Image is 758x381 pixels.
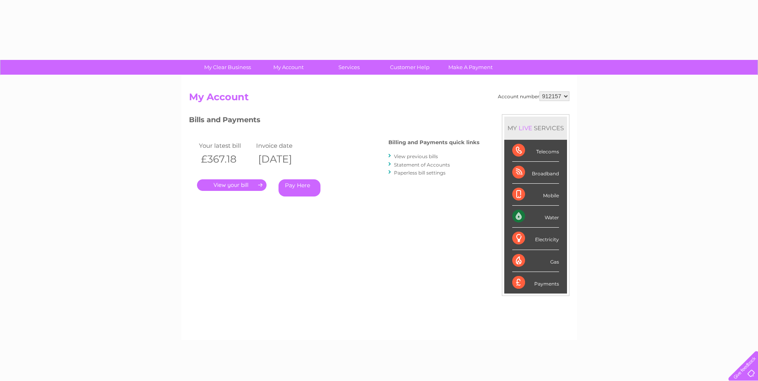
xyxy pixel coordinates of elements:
[195,60,261,75] a: My Clear Business
[377,60,443,75] a: Customer Help
[504,117,567,139] div: MY SERVICES
[254,151,312,167] th: [DATE]
[517,124,534,132] div: LIVE
[512,250,559,272] div: Gas
[438,60,503,75] a: Make A Payment
[197,151,255,167] th: £367.18
[512,206,559,228] div: Water
[512,162,559,184] div: Broadband
[316,60,382,75] a: Services
[255,60,321,75] a: My Account
[394,170,446,176] a: Paperless bill settings
[512,272,559,294] div: Payments
[512,184,559,206] div: Mobile
[189,91,569,107] h2: My Account
[394,162,450,168] a: Statement of Accounts
[197,179,267,191] a: .
[512,140,559,162] div: Telecoms
[498,91,569,101] div: Account number
[189,114,479,128] h3: Bills and Payments
[388,139,479,145] h4: Billing and Payments quick links
[279,179,320,196] a: Pay Here
[394,153,438,159] a: View previous bills
[197,140,255,151] td: Your latest bill
[512,228,559,250] div: Electricity
[254,140,312,151] td: Invoice date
